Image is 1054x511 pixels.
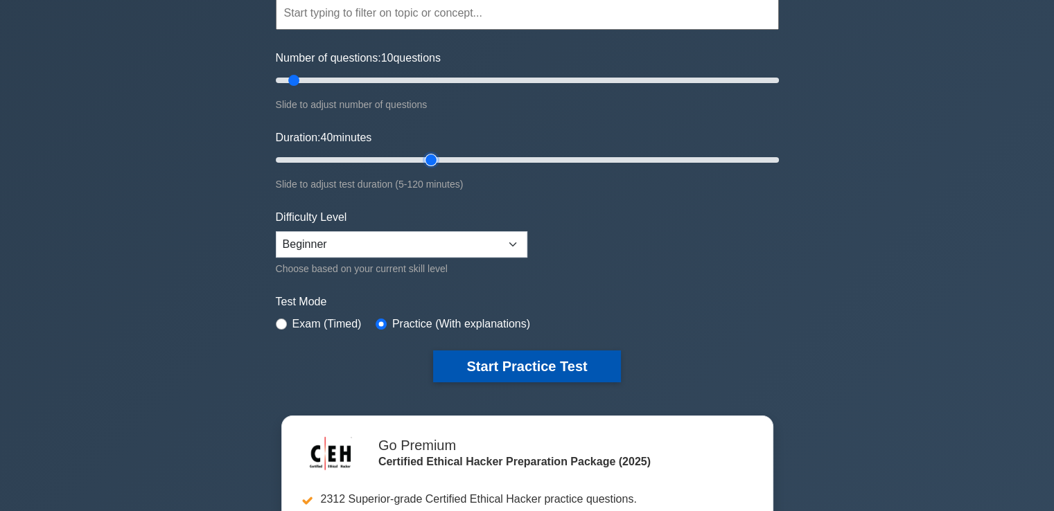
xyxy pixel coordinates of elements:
[381,52,394,64] span: 10
[392,316,530,332] label: Practice (With explanations)
[276,176,779,192] div: Slide to adjust test duration (5-120 minutes)
[433,350,620,382] button: Start Practice Test
[276,209,347,226] label: Difficulty Level
[276,129,372,146] label: Duration: minutes
[276,294,779,310] label: Test Mode
[292,316,362,332] label: Exam (Timed)
[276,260,527,277] div: Choose based on your current skill level
[320,132,333,143] span: 40
[276,50,441,66] label: Number of questions: questions
[276,96,779,113] div: Slide to adjust number of questions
